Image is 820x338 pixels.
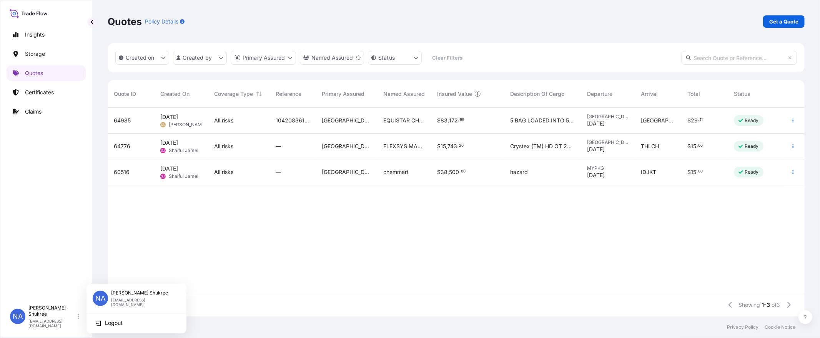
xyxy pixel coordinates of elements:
[183,54,212,62] p: Created by
[114,168,130,176] span: 60516
[384,117,425,124] span: EQUISTAR CHEMICALS, LP
[384,168,409,176] span: chemmart
[105,319,123,327] span: Logout
[7,46,86,62] a: Storage
[231,51,296,65] button: distributor Filter options
[441,118,448,123] span: 83
[311,54,353,62] p: Named Assured
[587,146,605,153] span: [DATE]
[111,298,174,307] p: [EMAIL_ADDRESS][DOMAIN_NAME]
[276,117,310,124] span: 10420836113/5013159530
[762,301,770,309] span: 1-3
[160,113,178,121] span: [DATE]
[7,27,86,42] a: Insights
[587,171,605,179] span: [DATE]
[763,15,805,28] a: Get a Quote
[511,142,575,150] span: Crystex (TM) HD OT 20, 20 KG (44.0 LB), Bag (HS code: 382499 )
[687,144,691,149] span: $
[587,90,613,98] span: Departure
[641,168,657,176] span: IDJKT
[441,169,448,175] span: 38
[160,165,178,172] span: [DATE]
[90,316,183,330] button: Logout
[458,119,459,121] span: .
[432,54,462,62] p: Clear Filters
[460,119,464,121] span: 99
[511,90,565,98] span: Description Of Cargo
[641,90,658,98] span: Arrival
[114,117,131,124] span: 64985
[745,117,759,124] p: Ready
[214,117,233,124] span: All risks
[441,144,446,149] span: 15
[691,118,698,123] span: 29
[160,139,178,147] span: [DATE]
[727,324,758,330] a: Privacy Policy
[161,121,165,129] span: SA
[461,170,466,173] span: 00
[322,90,365,98] span: Primary Assured
[459,170,461,173] span: .
[691,169,696,175] span: 15
[448,169,449,175] span: ,
[169,173,198,179] span: Shaiful Jamel
[214,90,253,98] span: Coverage Type
[25,50,45,58] p: Storage
[765,324,795,330] a: Cookie Notice
[7,85,86,100] a: Certificates
[641,142,659,150] span: THLCH
[322,168,371,176] span: [GEOGRAPHIC_DATA]
[446,144,448,149] span: ,
[160,90,190,98] span: Created On
[691,144,696,149] span: 15
[449,118,458,123] span: 172
[214,142,233,150] span: All risks
[437,144,441,149] span: $
[682,51,797,65] input: Search Quote or Reference...
[449,169,459,175] span: 500
[384,142,425,150] span: FLEXSYS MALAYSIA SDN. BHD
[161,147,165,154] span: SJ
[457,144,459,147] span: .
[25,108,42,115] p: Claims
[173,51,227,65] button: createdBy Filter options
[254,89,264,99] button: Sort
[322,142,371,150] span: [GEOGRAPHIC_DATA]
[437,118,441,123] span: $
[276,142,281,150] span: —
[114,90,136,98] span: Quote ID
[437,90,472,98] span: Insured Value
[378,54,395,62] p: Status
[114,142,130,150] span: 64776
[214,168,233,176] span: All risks
[161,172,165,180] span: SJ
[687,90,700,98] span: Total
[734,90,750,98] span: Status
[587,114,629,120] span: [GEOGRAPHIC_DATA]
[7,65,86,81] a: Quotes
[426,52,469,64] button: Clear Filters
[243,54,285,62] p: Primary Assured
[276,168,281,176] span: —
[25,31,45,38] p: Insights
[322,117,371,124] span: [GEOGRAPHIC_DATA]
[111,290,174,296] p: [PERSON_NAME] Shukree
[700,119,703,121] span: 11
[698,170,703,173] span: 00
[697,170,698,173] span: .
[25,89,54,96] p: Certificates
[126,54,155,62] p: Created on
[13,313,23,320] span: NA
[448,118,449,123] span: ,
[459,144,464,147] span: 20
[28,319,76,328] p: [EMAIL_ADDRESS][DOMAIN_NAME]
[698,144,703,147] span: 00
[641,117,675,124] span: [GEOGRAPHIC_DATA]
[448,144,457,149] span: 743
[698,119,699,121] span: .
[169,122,206,128] span: [PERSON_NAME]
[697,144,698,147] span: .
[687,169,691,175] span: $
